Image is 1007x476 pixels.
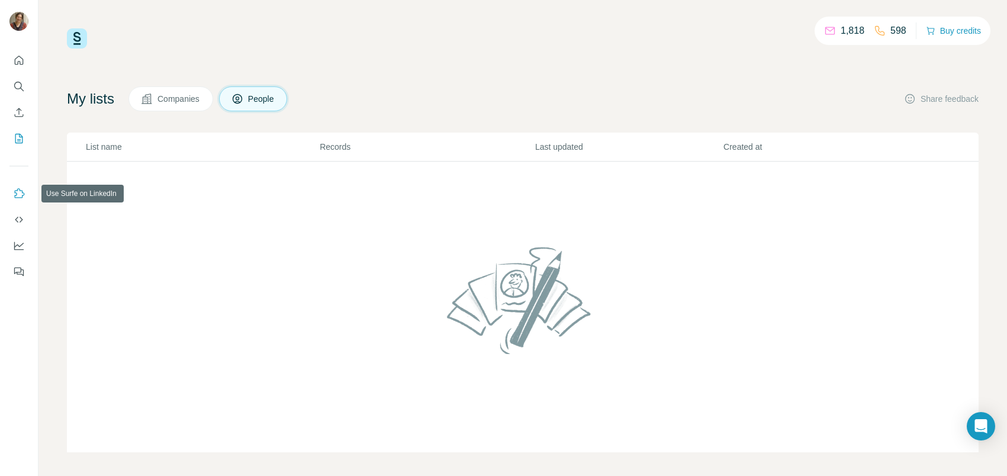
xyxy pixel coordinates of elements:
p: 1,818 [841,24,864,38]
button: My lists [9,128,28,149]
button: Search [9,76,28,97]
button: Use Surfe API [9,209,28,230]
button: Feedback [9,261,28,282]
p: 598 [890,24,906,38]
div: Open Intercom Messenger [967,412,995,440]
img: Avatar [9,12,28,31]
p: Records [320,141,534,153]
p: List name [86,141,318,153]
button: Enrich CSV [9,102,28,123]
img: No lists found [442,237,603,364]
button: Share feedback [904,93,979,105]
span: People [248,93,275,105]
p: Created at [723,141,911,153]
p: Last updated [535,141,722,153]
button: Buy credits [926,22,981,39]
button: Quick start [9,50,28,71]
h4: My lists [67,89,114,108]
span: Companies [157,93,201,105]
img: Surfe Logo [67,28,87,49]
button: Use Surfe on LinkedIn [9,183,28,204]
button: Dashboard [9,235,28,256]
